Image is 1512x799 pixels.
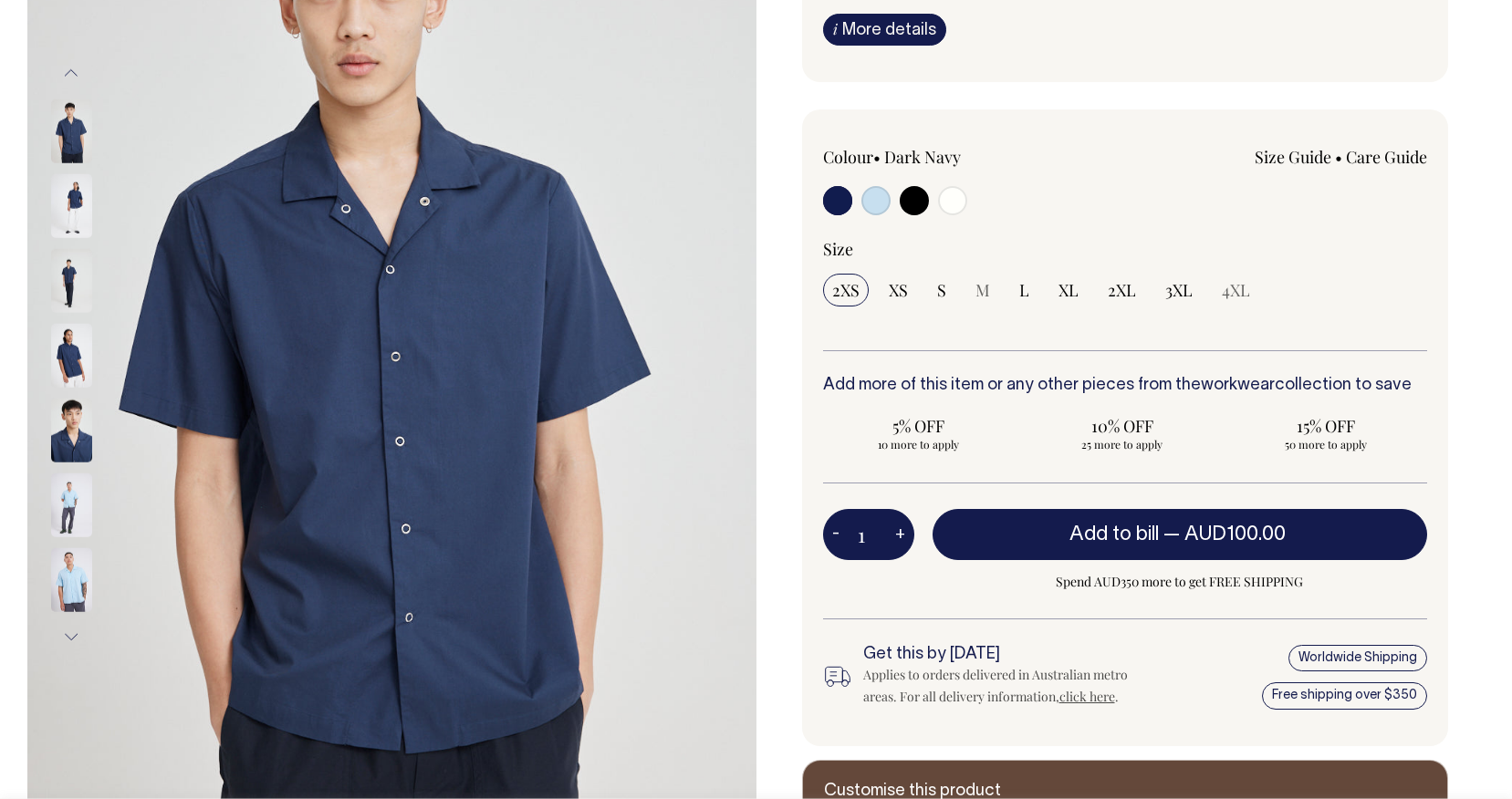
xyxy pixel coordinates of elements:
a: iMore details [823,14,946,46]
span: M [975,279,990,301]
div: Size [823,238,1428,260]
img: dark-navy [51,99,92,162]
span: 10 more to apply [832,437,1006,451]
input: 5% OFF 10 more to apply [823,410,1016,457]
span: XS [889,279,908,301]
input: 2XL [1099,274,1145,306]
span: AUD100.00 [1184,525,1286,544]
span: 50 more to apply [1238,437,1413,451]
img: true-blue [51,547,92,611]
div: Applies to orders delivered in Australian metro areas. For all delivery information, . [863,664,1152,708]
img: true-blue [51,472,92,536]
button: Previous [57,53,85,94]
div: Colour [823,146,1065,168]
span: L [1019,279,1029,301]
input: 3XL [1156,274,1202,306]
span: • [873,146,881,168]
input: 4XL [1213,274,1259,306]
span: 10% OFF [1035,415,1209,437]
input: L [1010,274,1038,306]
span: 5% OFF [832,415,1006,437]
input: XS [880,274,917,306]
a: Care Guide [1346,146,1427,168]
input: 10% OFF 25 more to apply [1026,410,1218,457]
span: 2XL [1108,279,1136,301]
span: — [1163,525,1290,544]
span: i [833,19,838,38]
span: 3XL [1165,279,1193,301]
span: S [937,279,946,301]
span: 15% OFF [1238,415,1413,437]
img: dark-navy [51,248,92,312]
a: Size Guide [1255,146,1331,168]
input: XL [1049,274,1088,306]
button: Next [57,617,85,658]
img: dark-navy [51,173,92,237]
button: - [823,516,849,553]
span: 4XL [1222,279,1250,301]
span: Add to bill [1069,525,1159,544]
a: click here [1059,688,1115,705]
span: 25 more to apply [1035,437,1209,451]
span: Spend AUD350 more to get FREE SHIPPING [933,571,1428,593]
input: S [928,274,955,306]
label: Dark Navy [884,146,961,168]
button: + [886,516,914,553]
img: dark-navy [51,398,92,462]
input: 15% OFF 50 more to apply [1229,410,1422,457]
span: XL [1058,279,1079,301]
span: • [1335,146,1342,168]
img: dark-navy [51,323,92,387]
input: M [966,274,999,306]
input: 2XS [823,274,869,306]
button: Add to bill —AUD100.00 [933,509,1428,560]
h6: Get this by [DATE] [863,646,1152,664]
span: 2XS [832,279,860,301]
a: workwear [1201,378,1275,393]
h6: Add more of this item or any other pieces from the collection to save [823,377,1428,395]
